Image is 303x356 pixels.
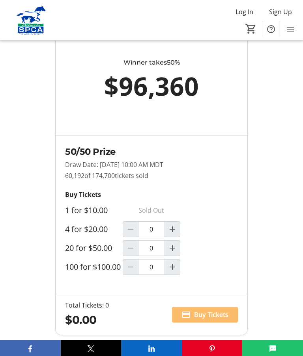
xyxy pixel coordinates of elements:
button: LinkedIn [121,340,182,356]
label: 4 for $20.00 [65,224,108,234]
div: Winner takes [71,58,232,67]
p: Draw Date: [DATE] 10:00 AM MDT [65,160,238,169]
span: Buy Tickets [194,310,228,319]
label: 20 for $50.00 [65,243,112,253]
button: Menu [282,21,298,37]
label: 100 for $100.00 [65,262,121,272]
button: Increment by one [165,260,180,274]
span: Sign Up [269,7,292,17]
button: Increment by one [165,241,180,256]
button: Log In [229,6,260,18]
button: Pinterest [182,340,243,356]
div: $0.00 [65,311,109,328]
span: Log In [236,7,253,17]
button: SMS [242,340,303,356]
label: 1 for $10.00 [65,206,108,215]
div: $96,360 [71,67,232,105]
h2: 50/50 Prize [65,145,238,158]
button: X [61,340,122,356]
p: Sold Out [123,202,180,218]
button: Help [263,21,279,37]
button: Increment by one [165,222,180,237]
span: of 174,700 [84,171,115,180]
button: Cart [244,22,258,36]
button: Sign Up [263,6,298,18]
p: 60,192 tickets sold [65,171,238,180]
button: Buy Tickets [172,307,238,323]
img: Alberta SPCA's Logo [5,6,57,35]
strong: Buy Tickets [65,190,101,199]
span: 50% [167,59,180,66]
div: Total Tickets: 0 [65,300,109,310]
